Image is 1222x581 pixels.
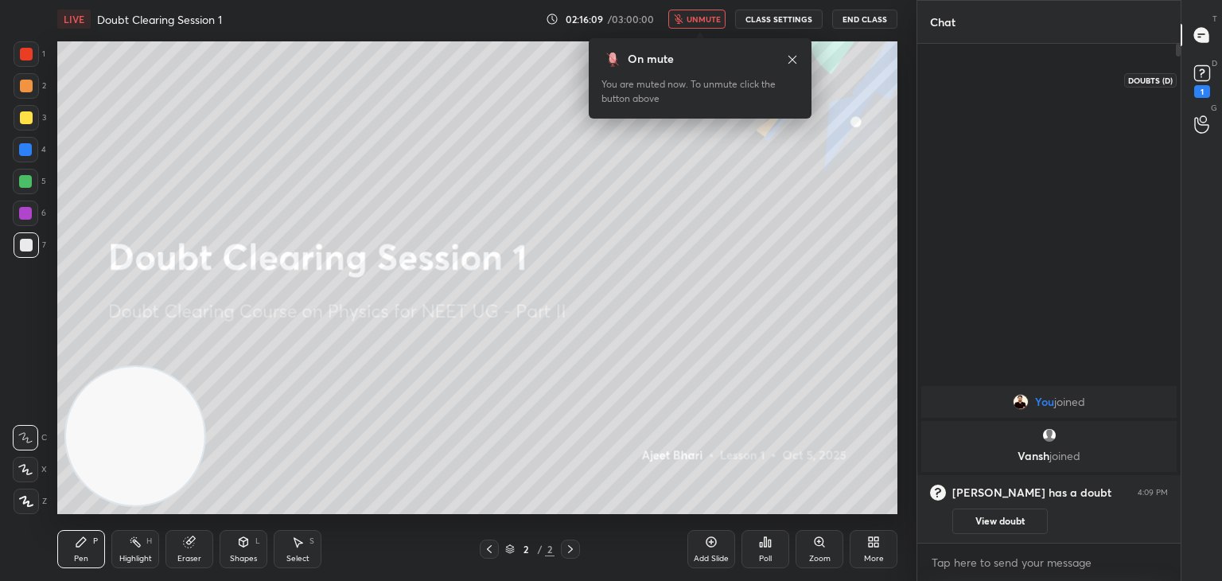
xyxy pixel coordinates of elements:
[668,10,726,29] button: unmute
[809,555,831,563] div: Zoom
[917,383,1181,544] div: grid
[1212,57,1217,69] p: D
[14,41,45,67] div: 1
[230,555,257,563] div: Shapes
[864,555,884,563] div: More
[57,10,91,29] div: LIVE
[1013,394,1029,410] img: 09770f7dbfa9441c9c3e57e13e3293d5.jpg
[14,105,46,131] div: 3
[1124,73,1177,88] div: Doubts (D)
[119,555,152,563] div: Highlight
[93,537,98,545] div: P
[1035,396,1054,408] span: You
[832,10,897,29] button: End Class
[1211,102,1217,114] p: G
[14,232,46,258] div: 7
[628,51,674,68] div: On mute
[1138,488,1168,497] div: 4:09 PM
[74,555,88,563] div: Pen
[1194,85,1210,98] div: 1
[1212,13,1217,25] p: T
[952,509,1048,534] button: View doubt
[694,555,729,563] div: Add Slide
[601,77,799,106] div: You are muted now. To unmute click the button above
[13,457,47,482] div: X
[14,73,46,99] div: 2
[931,450,1167,462] p: Vansh
[735,10,823,29] button: CLASS SETTINGS
[537,544,542,554] div: /
[518,544,534,554] div: 2
[545,542,555,556] div: 2
[255,537,260,545] div: L
[14,489,47,514] div: Z
[309,537,314,545] div: S
[917,1,968,43] p: Chat
[13,169,46,194] div: 5
[759,555,772,563] div: Poll
[952,485,1111,500] h6: [PERSON_NAME] has a doubt
[1049,448,1080,463] span: joined
[687,14,721,25] span: unmute
[13,137,46,162] div: 4
[13,425,47,450] div: C
[1041,427,1057,443] img: default.png
[13,201,46,226] div: 6
[177,555,201,563] div: Eraser
[1054,396,1085,408] span: joined
[146,537,152,545] div: H
[286,555,309,563] div: Select
[97,12,222,27] h4: Doubt Clearing Session 1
